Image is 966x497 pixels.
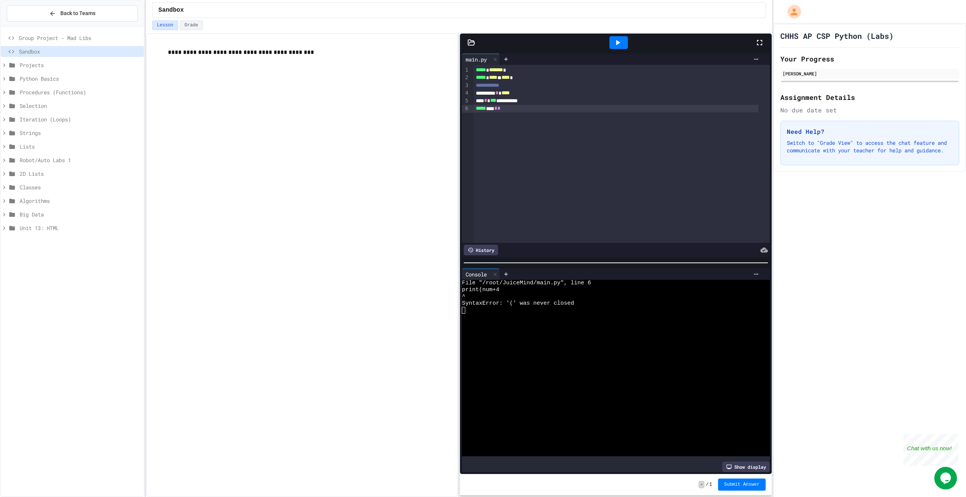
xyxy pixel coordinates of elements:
[20,143,141,150] span: Lists
[698,481,704,488] span: -
[787,139,953,154] p: Switch to "Grade View" to access the chat feature and communicate with your teacher for help and ...
[780,92,959,103] h2: Assignment Details
[20,224,141,232] span: Unit 13: HTML
[780,31,894,41] h1: CHHS AP CSP Python (Labs)
[180,20,203,30] button: Grade
[462,268,500,280] div: Console
[462,89,469,97] div: 4
[462,82,469,89] div: 3
[780,54,959,64] h2: Your Progress
[724,482,760,488] span: Submit Answer
[158,6,184,15] span: Sandbox
[462,54,500,65] div: main.py
[462,97,469,105] div: 5
[462,300,574,307] span: SyntaxError: '(' was never closed
[462,287,499,293] span: print(num+4
[462,55,491,63] div: main.py
[20,75,141,83] span: Python Basics
[934,467,958,489] iframe: chat widget
[20,102,141,110] span: Selection
[20,183,141,191] span: Classes
[903,434,958,466] iframe: chat widget
[20,129,141,137] span: Strings
[462,74,469,81] div: 2
[722,462,770,472] div: Show display
[787,127,953,136] h3: Need Help?
[462,280,591,287] span: File "/root/JuiceMind/main.py", line 6
[20,197,141,205] span: Algorithms
[19,34,141,42] span: Group Project - Mad Libs
[780,3,803,20] div: My Account
[20,115,141,123] span: Iteration (Loops)
[20,156,141,164] span: Robot/Auto Labs 1
[20,88,141,96] span: Procedures (Functions)
[7,5,138,21] button: Back to Teams
[152,20,178,30] button: Lesson
[709,482,712,488] span: 1
[60,9,95,17] span: Back to Teams
[462,293,465,300] span: ^
[780,106,959,115] div: No due date set
[20,210,141,218] span: Big Data
[706,482,709,488] span: /
[783,70,957,77] div: [PERSON_NAME]
[20,61,141,69] span: Projects
[19,48,141,55] span: Sandbox
[20,170,141,178] span: 2D Lists
[462,66,469,74] div: 1
[462,105,469,112] div: 6
[462,270,491,278] div: Console
[718,479,766,491] button: Submit Answer
[464,245,498,255] div: History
